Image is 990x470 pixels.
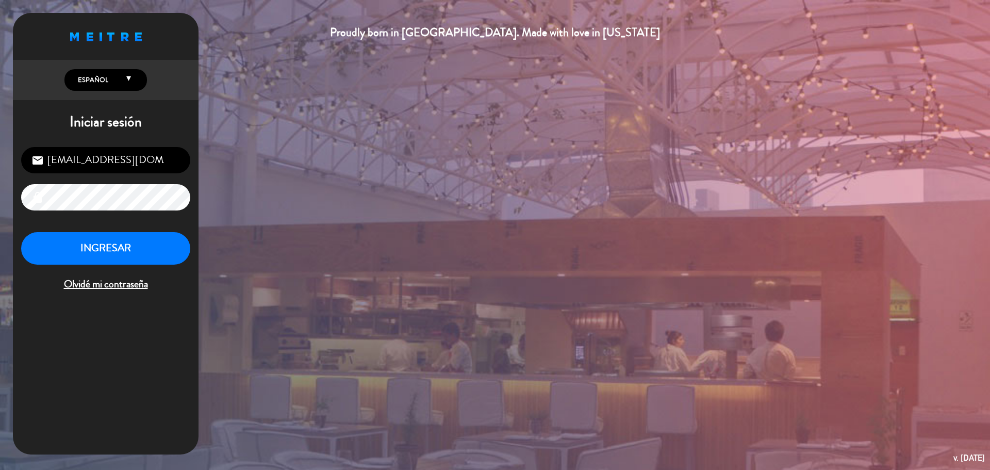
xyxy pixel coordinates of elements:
span: Español [75,75,108,85]
button: INGRESAR [21,232,190,265]
i: lock [31,191,44,204]
span: Olvidé mi contraseña [21,276,190,293]
i: email [31,154,44,167]
input: Correo Electrónico [21,147,190,173]
h1: Iniciar sesión [13,114,199,131]
div: v. [DATE] [953,451,985,465]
